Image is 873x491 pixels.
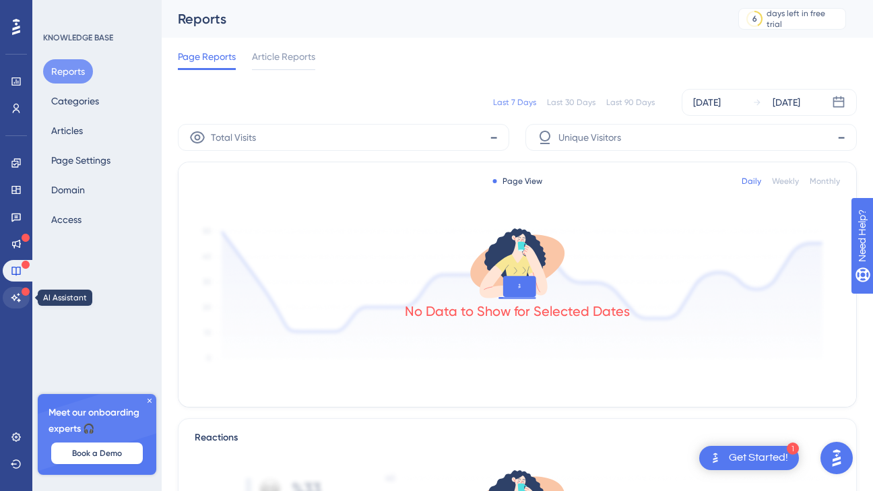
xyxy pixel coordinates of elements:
[493,97,536,108] div: Last 7 Days
[72,448,122,459] span: Book a Demo
[252,48,315,65] span: Article Reports
[729,451,788,465] div: Get Started!
[699,446,799,470] div: Open Get Started! checklist, remaining modules: 1
[816,438,857,478] iframe: UserGuiding AI Assistant Launcher
[547,97,595,108] div: Last 30 Days
[48,405,145,437] span: Meet our onboarding experts 🎧
[810,176,840,187] div: Monthly
[787,443,799,455] div: 1
[51,443,143,464] button: Book a Demo
[43,119,91,143] button: Articles
[837,127,845,148] span: -
[178,9,705,28] div: Reports
[693,94,721,110] div: [DATE]
[606,97,655,108] div: Last 90 Days
[752,13,757,24] div: 6
[178,48,236,65] span: Page Reports
[32,3,84,20] span: Need Help?
[490,127,498,148] span: -
[195,430,840,446] div: Reactions
[405,302,630,321] div: No Data to Show for Selected Dates
[211,129,256,145] span: Total Visits
[558,129,621,145] span: Unique Visitors
[43,207,90,232] button: Access
[43,32,113,43] div: KNOWLEDGE BASE
[707,450,723,466] img: launcher-image-alternative-text
[773,94,800,110] div: [DATE]
[742,176,761,187] div: Daily
[772,176,799,187] div: Weekly
[43,89,107,113] button: Categories
[43,178,93,202] button: Domain
[43,148,119,172] button: Page Settings
[493,176,542,187] div: Page View
[43,59,93,84] button: Reports
[767,8,841,30] div: days left in free trial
